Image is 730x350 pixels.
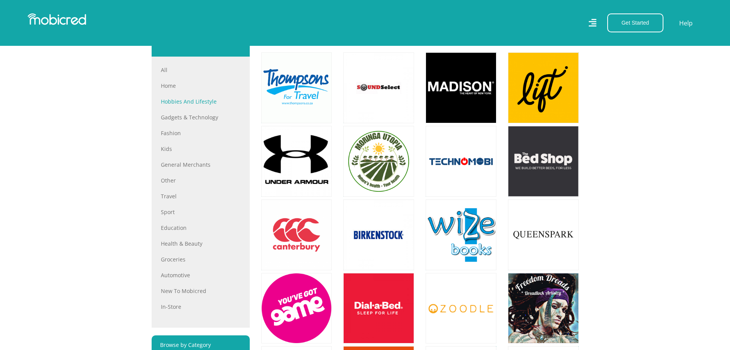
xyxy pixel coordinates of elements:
button: Get Started [607,13,663,32]
a: New to Mobicred [161,287,241,295]
a: Help [679,18,693,28]
a: Hobbies and Lifestyle [161,97,241,106]
a: Sport [161,208,241,216]
a: Education [161,224,241,232]
a: Home [161,82,241,90]
a: Groceries [161,255,241,263]
a: All [161,66,241,74]
a: Other [161,176,241,184]
a: Health & Beauty [161,239,241,248]
a: Travel [161,192,241,200]
a: In-store [161,303,241,311]
a: Fashion [161,129,241,137]
a: Automotive [161,271,241,279]
a: Gadgets & Technology [161,113,241,121]
img: Mobicred [28,13,86,25]
a: General Merchants [161,161,241,169]
a: Kids [161,145,241,153]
